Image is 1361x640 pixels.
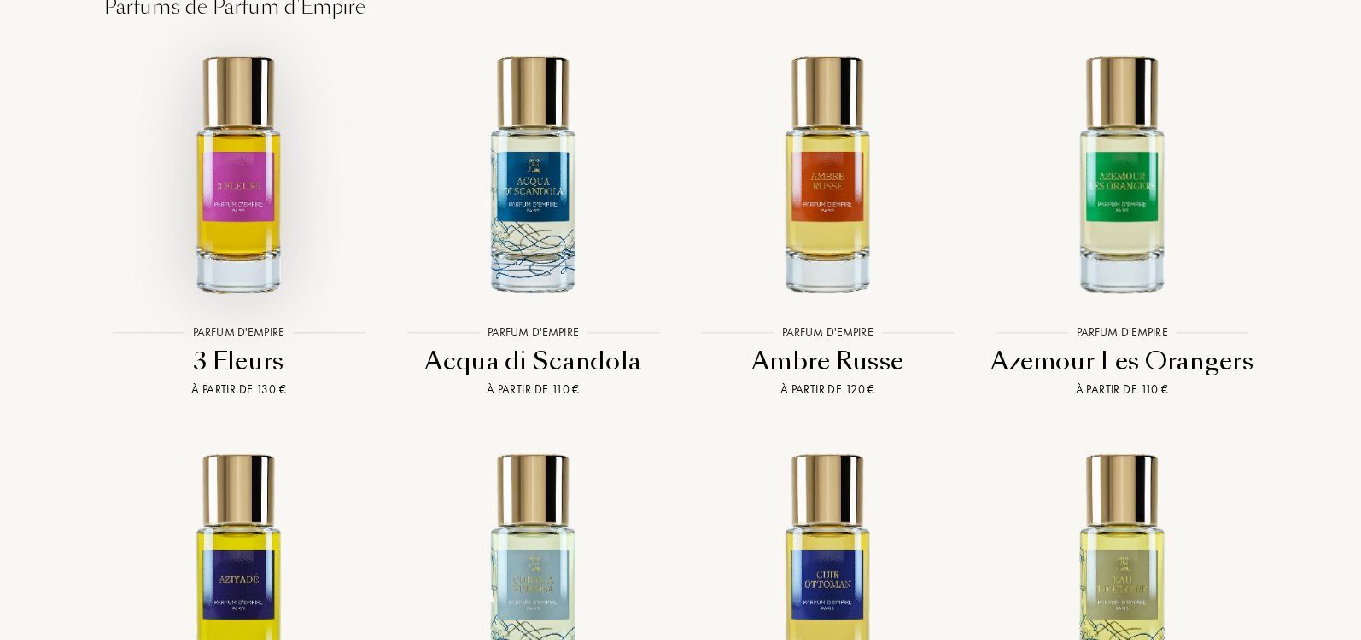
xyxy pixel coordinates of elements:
img: Ambre Russe Parfum D Empire [695,41,961,306]
img: Acqua di Scandola Parfum D Empire [400,41,666,306]
div: Parfum d'Empire [184,324,293,342]
div: Azemour Les Orangers [982,345,1263,378]
div: Ambre Russe [687,345,968,378]
div: À partir de 110 € [393,381,674,399]
a: Acqua di Scandola Parfum D EmpireParfum d'EmpireAcqua di ScandolaÀ partir de 110 € [386,22,680,421]
a: 3 Fleurs Parfum D EmpireParfum d'Empire3 FleursÀ partir de 130 € [91,22,386,421]
img: Azemour Les Orangers Parfum D Empire [990,41,1255,306]
div: Parfum d'Empire [1068,324,1177,342]
div: À partir de 110 € [982,381,1263,399]
img: 3 Fleurs Parfum D Empire [106,41,371,306]
div: Parfum d'Empire [774,324,882,342]
a: Azemour Les Orangers Parfum D EmpireParfum d'EmpireAzemour Les OrangersÀ partir de 110 € [975,22,1270,421]
div: À partir de 130 € [98,381,379,399]
a: Ambre Russe Parfum D EmpireParfum d'EmpireAmbre RusseÀ partir de 120 € [680,22,975,421]
div: À partir de 120 € [687,381,968,399]
div: 3 Fleurs [98,345,379,378]
div: Parfum d'Empire [479,324,587,342]
div: Acqua di Scandola [393,345,674,378]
